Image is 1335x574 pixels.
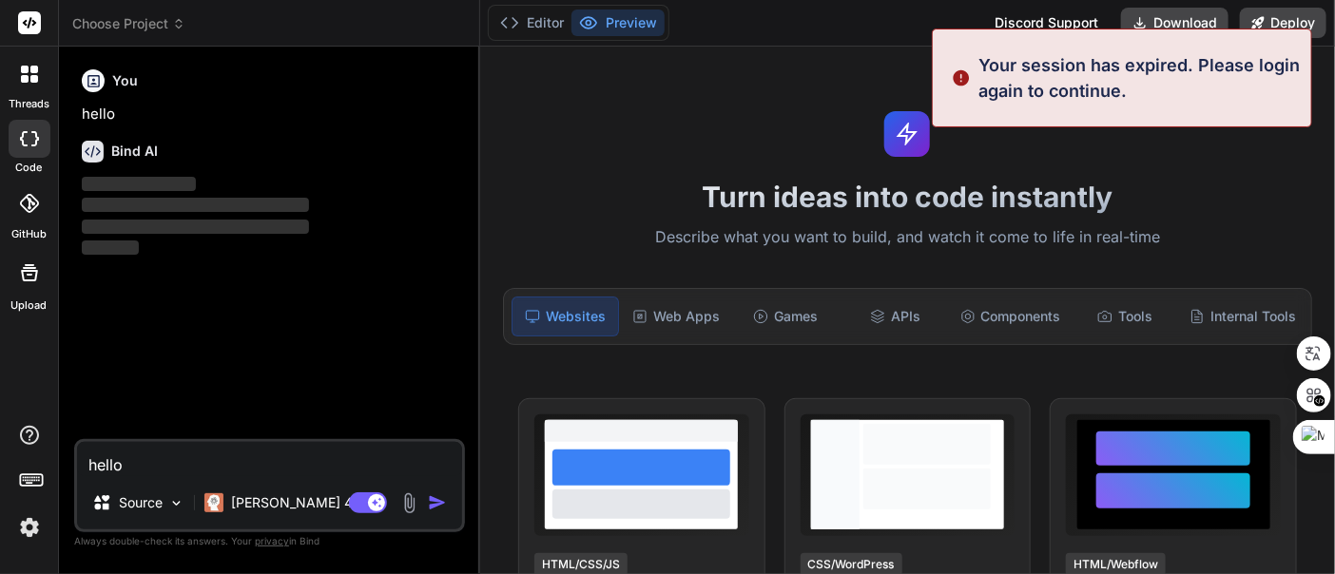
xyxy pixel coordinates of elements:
[82,198,309,212] span: ‌
[72,14,185,33] span: Choose Project
[82,240,139,255] span: ‌
[623,297,728,336] div: Web Apps
[11,226,47,242] label: GitHub
[978,52,1300,104] p: Your session has expired. Please login again to continue.
[512,297,619,336] div: Websites
[111,142,158,161] h6: Bind AI
[11,297,48,314] label: Upload
[571,10,665,36] button: Preview
[983,8,1110,38] div: Discord Support
[204,493,223,512] img: Claude 4 Sonnet
[168,495,184,511] img: Pick Models
[82,104,461,125] p: hello
[492,225,1324,250] p: Describe what you want to build, and watch it come to life in real-time
[733,297,839,336] div: Games
[1240,8,1326,38] button: Deploy
[842,297,948,336] div: APIs
[112,71,138,90] h6: You
[16,160,43,176] label: code
[492,180,1324,214] h1: Turn ideas into code instantly
[255,535,289,546] span: privacy
[74,532,465,550] p: Always double-check its answers. Your in Bind
[398,492,420,514] img: attachment
[428,493,447,512] img: icon
[1121,8,1229,38] button: Download
[231,493,373,512] p: [PERSON_NAME] 4 S..
[1073,297,1178,336] div: Tools
[9,96,49,112] label: threads
[1182,297,1304,336] div: Internal Tools
[82,220,309,234] span: ‌
[952,52,971,104] img: alert
[953,297,1069,336] div: Components
[82,177,196,191] span: ‌
[13,511,46,544] img: settings
[493,10,571,36] button: Editor
[119,493,163,512] p: Source
[77,442,462,476] textarea: hello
